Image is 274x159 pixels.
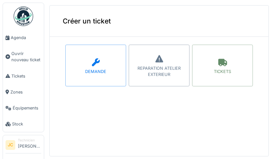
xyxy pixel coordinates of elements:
a: Agenda [3,30,44,46]
div: Technicien [18,138,41,143]
div: TICKETS [214,68,231,75]
span: Agenda [11,35,41,41]
img: Badge_color-CXgf-gQk.svg [14,7,33,26]
span: Équipements [13,105,41,111]
span: Tickets [11,73,41,79]
div: Créer un ticket [50,6,268,37]
a: Stock [3,116,44,132]
a: Zones [3,84,44,100]
li: [PERSON_NAME] [18,138,41,152]
span: Stock [12,121,41,127]
div: REPARATION ATELIER EXTERIEUR [129,65,189,78]
li: JC [6,140,15,150]
a: JC Technicien[PERSON_NAME] [6,138,41,153]
span: Zones [10,89,41,95]
a: Équipements [3,100,44,116]
span: Ouvrir nouveau ticket [11,51,41,63]
a: Ouvrir nouveau ticket [3,46,44,68]
a: Tickets [3,68,44,84]
div: DEMANDE [85,68,106,75]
